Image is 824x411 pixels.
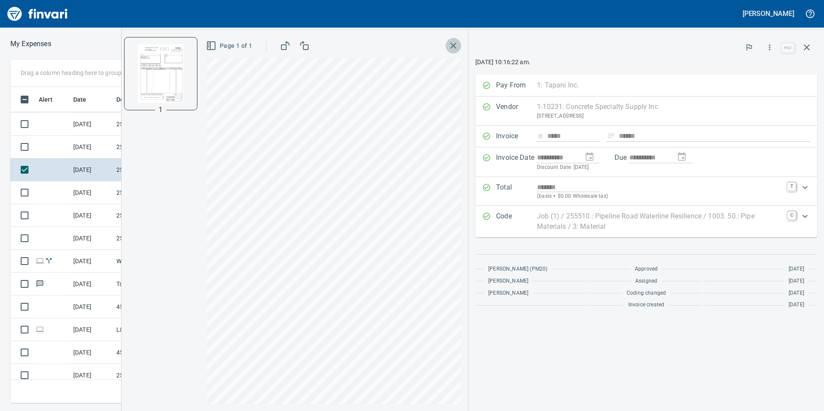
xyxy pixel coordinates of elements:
[208,40,252,51] span: Page 1 of 1
[496,182,537,201] p: Total
[39,94,53,105] span: Alert
[10,39,51,49] p: My Expenses
[113,296,190,318] td: 4581.65
[21,68,147,77] p: Drag a column heading here to group the table
[116,94,149,105] span: Description
[35,281,44,286] span: Has messages
[113,341,190,364] td: 4578.65
[789,277,804,286] span: [DATE]
[70,273,113,296] td: [DATE]
[740,7,796,20] button: [PERSON_NAME]
[475,206,817,237] div: Expand
[113,364,190,387] td: 255510
[70,159,113,181] td: [DATE]
[70,318,113,341] td: [DATE]
[113,273,190,296] td: Tst* The Logger Restau Astoria OR
[475,58,817,66] p: [DATE] 10:16:22 am.
[113,113,190,136] td: 255510
[5,3,70,24] img: Finvari
[740,38,758,57] button: Flag
[788,211,796,220] a: C
[789,301,804,309] span: [DATE]
[496,211,537,232] p: Code
[70,113,113,136] td: [DATE]
[116,94,160,105] span: Description
[70,296,113,318] td: [DATE]
[113,204,190,227] td: 255512.10003
[113,227,190,250] td: 255510.8082
[628,301,665,309] span: Invoice created
[488,265,547,274] span: [PERSON_NAME] (PM20)
[131,44,190,103] img: Page 1
[113,318,190,341] td: L&I Intents & Affidavi Tumwater [GEOGRAPHIC_DATA]
[70,181,113,204] td: [DATE]
[488,289,528,298] span: [PERSON_NAME]
[787,182,796,191] a: T
[44,258,53,264] span: Split transaction
[70,227,113,250] td: [DATE]
[70,341,113,364] td: [DATE]
[113,136,190,159] td: 255510
[789,289,804,298] span: [DATE]
[10,39,51,49] nav: breadcrumb
[39,94,64,105] span: Alert
[159,105,162,115] p: 1
[475,177,817,206] div: Expand
[488,277,528,286] span: [PERSON_NAME]
[70,204,113,227] td: [DATE]
[627,289,666,298] span: Coding changed
[779,37,817,58] span: Close invoice
[760,38,779,57] button: More
[113,250,190,273] td: Wsdot Commercial Vehic Tumwater [GEOGRAPHIC_DATA] - 255510
[635,277,657,286] span: Assigned
[113,159,190,181] td: 255510
[204,38,256,54] button: Page 1 of 1
[73,94,87,105] span: Date
[70,250,113,273] td: [DATE]
[781,43,794,53] a: esc
[35,327,44,332] span: Online transaction
[789,265,804,274] span: [DATE]
[73,94,98,105] span: Date
[635,265,658,274] span: Approved
[537,192,782,201] p: (basis + $0.00 Wholesale tax)
[743,9,794,18] h5: [PERSON_NAME]
[70,364,113,387] td: [DATE]
[113,181,190,204] td: 254011
[537,211,783,232] p: Job (1) / 255510.: Pipeline Road Waterline Resilience / 1003. 50.: Pipe Materials / 3: Material
[35,258,44,264] span: Online transaction
[70,136,113,159] td: [DATE]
